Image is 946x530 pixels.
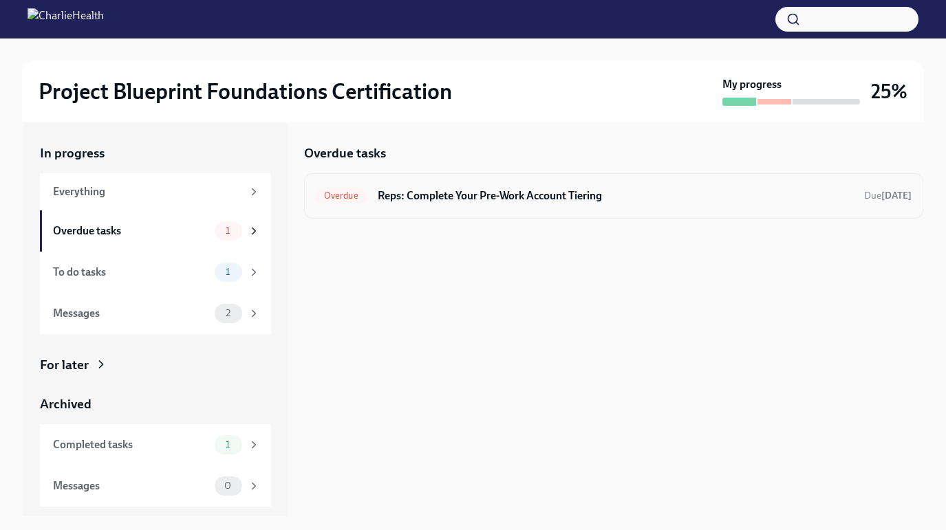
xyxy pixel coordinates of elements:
[40,293,271,334] a: Messages2
[40,395,271,413] a: Archived
[40,210,271,252] a: Overdue tasks1
[40,252,271,293] a: To do tasks1
[722,77,782,92] strong: My progress
[40,356,271,374] a: For later
[217,225,238,236] span: 1
[871,79,907,104] h3: 25%
[217,439,238,450] span: 1
[217,308,239,318] span: 2
[53,223,209,239] div: Overdue tasks
[28,8,104,30] img: CharlieHealth
[40,356,89,374] div: For later
[53,437,209,452] div: Completed tasks
[53,184,242,199] div: Everything
[881,190,912,201] strong: [DATE]
[316,190,367,201] span: Overdue
[39,78,452,105] h2: Project Blueprint Foundations Certification
[40,424,271,465] a: Completed tasks1
[53,306,209,321] div: Messages
[53,265,209,280] div: To do tasks
[216,481,239,491] span: 0
[378,188,853,203] h6: Reps: Complete Your Pre-Work Account Tiering
[864,189,912,202] span: September 8th, 2025 10:00
[40,465,271,507] a: Messages0
[40,173,271,210] a: Everything
[316,185,912,207] a: OverdueReps: Complete Your Pre-Work Account TieringDue[DATE]
[217,267,238,277] span: 1
[40,144,271,162] a: In progress
[53,478,209,494] div: Messages
[304,144,386,162] h5: Overdue tasks
[864,190,912,201] span: Due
